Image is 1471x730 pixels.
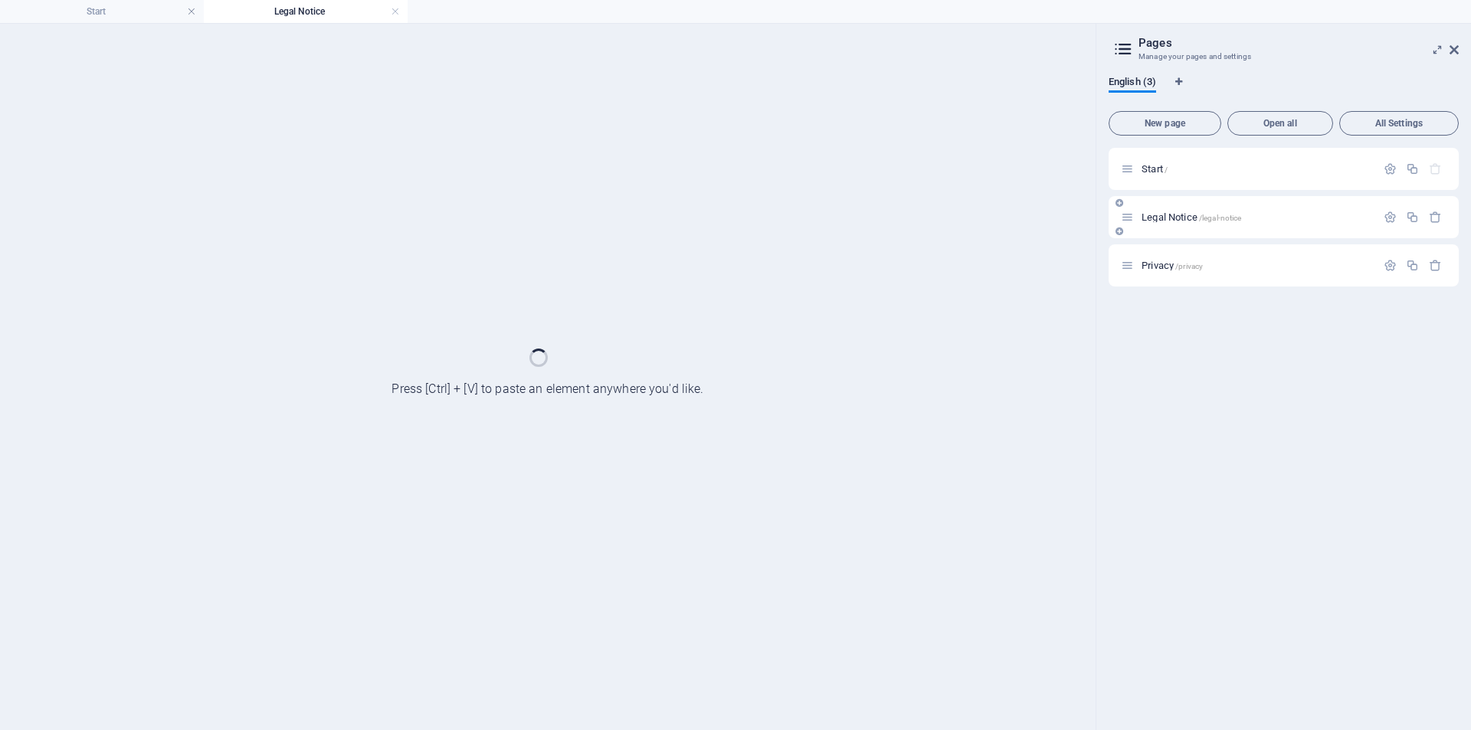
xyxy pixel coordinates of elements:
[1429,259,1442,272] div: Remove
[1116,119,1214,128] span: New page
[1137,212,1376,222] div: Legal Notice/legal-notice
[1406,259,1419,272] div: Duplicate
[1138,50,1428,64] h3: Manage your pages and settings
[1165,165,1168,174] span: /
[1384,211,1397,224] div: Settings
[1142,211,1241,223] span: Legal Notice
[1199,214,1242,222] span: /legal-notice
[1142,260,1203,271] span: Click to open page
[1142,163,1168,175] span: Click to open page
[1429,211,1442,224] div: Remove
[1109,111,1221,136] button: New page
[1384,259,1397,272] div: Settings
[1137,260,1376,270] div: Privacy/privacy
[204,3,408,20] h4: Legal Notice
[1346,119,1452,128] span: All Settings
[1429,162,1442,175] div: The startpage cannot be deleted
[1137,164,1376,174] div: Start/
[1406,162,1419,175] div: Duplicate
[1339,111,1459,136] button: All Settings
[1109,76,1459,105] div: Language Tabs
[1175,262,1203,270] span: /privacy
[1138,36,1459,50] h2: Pages
[1109,73,1156,94] span: English (3)
[1406,211,1419,224] div: Duplicate
[1234,119,1326,128] span: Open all
[1227,111,1333,136] button: Open all
[1384,162,1397,175] div: Settings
